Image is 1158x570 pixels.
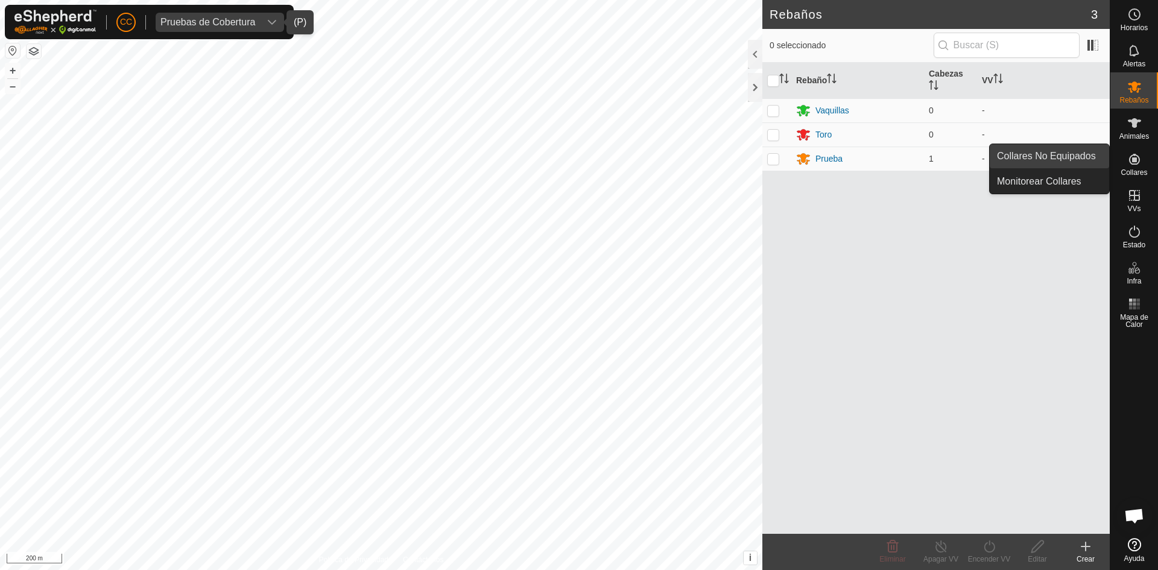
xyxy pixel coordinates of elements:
[997,174,1081,189] span: Monitorear Collares
[5,43,20,58] button: Restablecer Mapa
[815,128,832,141] div: Toro
[749,553,751,563] span: i
[1116,498,1153,534] div: Chat abierto
[1124,555,1145,562] span: Ayuda
[977,122,1110,147] td: -
[997,149,1096,163] span: Collares No Equipados
[1121,24,1148,31] span: Horarios
[1121,169,1147,176] span: Collares
[770,39,934,52] span: 0 seleccionado
[1123,241,1145,249] span: Estado
[5,63,20,78] button: +
[934,33,1080,58] input: Buscar (S)
[1123,60,1145,68] span: Alertas
[1091,5,1098,24] span: 3
[929,82,938,92] p-sorticon: Activar para ordenar
[977,63,1110,99] th: VV
[1119,97,1148,104] span: Rebaños
[319,554,388,565] a: Política de Privacidad
[990,169,1109,194] a: Monitorear Collares
[5,79,20,93] button: –
[1119,133,1149,140] span: Animales
[260,13,284,32] div: dropdown trigger
[977,98,1110,122] td: -
[156,13,260,32] span: Pruebas de Cobertura
[929,154,934,163] span: 1
[977,147,1110,171] td: -
[929,130,934,139] span: 0
[791,63,924,99] th: Rebaño
[1127,277,1141,285] span: Infra
[1110,533,1158,567] a: Ayuda
[1013,554,1061,565] div: Editar
[827,75,837,85] p-sorticon: Activar para ordenar
[924,63,977,99] th: Cabezas
[917,554,965,565] div: Apagar VV
[879,555,905,563] span: Eliminar
[929,106,934,115] span: 0
[965,554,1013,565] div: Encender VV
[14,10,96,34] img: Logo Gallagher
[990,144,1109,168] a: Collares No Equipados
[770,7,1091,22] h2: Rebaños
[993,75,1003,85] p-sorticon: Activar para ordenar
[120,16,132,28] span: CC
[1113,314,1155,328] span: Mapa de Calor
[779,75,789,85] p-sorticon: Activar para ordenar
[403,554,443,565] a: Contáctenos
[27,44,41,59] button: Capas del Mapa
[744,551,757,565] button: i
[160,17,255,27] div: Pruebas de Cobertura
[815,153,843,165] div: Prueba
[815,104,849,117] div: Vaquillas
[1061,554,1110,565] div: Crear
[1127,205,1141,212] span: VVs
